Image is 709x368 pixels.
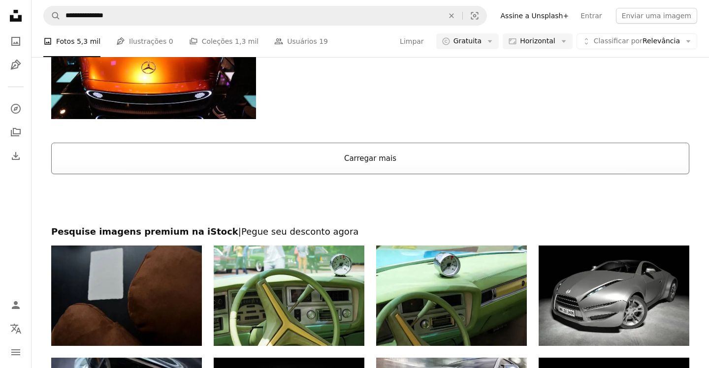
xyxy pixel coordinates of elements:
[520,36,555,46] span: Horizontal
[238,226,358,237] span: | Pegue seu desconto agora
[6,146,26,166] a: Histórico de downloads
[539,245,689,346] img: Conceito carro
[116,26,173,57] a: Ilustrações 0
[214,245,364,346] img: Antigo carro retrô do salão de beleza. Close-up. Carros. Detalhes.
[43,6,487,26] form: Pesquise conteúdo visual em todo o site
[274,26,328,57] a: Usuários 19
[503,33,572,49] button: Horizontal
[44,6,61,25] button: Pesquise na Unsplash
[399,33,424,49] button: Limpar
[616,8,697,24] button: Enviar uma imagem
[319,36,328,47] span: 19
[577,33,697,49] button: Classificar porRelevância
[51,245,202,346] img: Apoio de cabeça com cartão branco
[463,6,486,25] button: Pesquisa visual
[6,55,26,75] a: Ilustrações
[6,319,26,338] button: Idioma
[189,26,259,57] a: Coleções 1,3 mil
[6,6,26,28] a: Início — Unsplash
[594,37,643,45] span: Classificar por
[6,295,26,315] a: Entrar / Cadastrar-se
[6,99,26,119] a: Explorar
[436,33,499,49] button: Gratuita
[51,143,689,174] button: Carregar mais
[6,123,26,142] a: Coleções
[6,31,26,51] a: Fotos
[495,8,575,24] a: Assine a Unsplash+
[441,6,462,25] button: Limpar
[575,8,608,24] a: Entrar
[6,342,26,362] button: Menu
[169,36,173,47] span: 0
[453,36,482,46] span: Gratuita
[594,36,680,46] span: Relevância
[51,226,689,238] h2: Pesquise imagens premium na iStock
[235,36,258,47] span: 1,3 mil
[376,245,527,346] img: Antigo carro retrô do salão de beleza. Close-up. Carros. Detalhes.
